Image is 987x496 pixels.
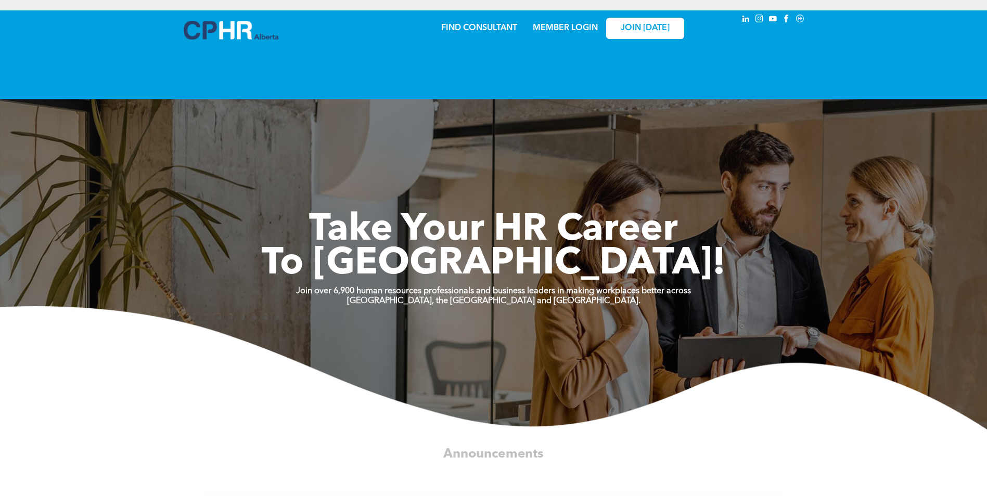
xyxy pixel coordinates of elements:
strong: Join over 6,900 human resources professionals and business leaders in making workplaces better ac... [296,287,691,295]
strong: [GEOGRAPHIC_DATA], the [GEOGRAPHIC_DATA] and [GEOGRAPHIC_DATA]. [347,297,640,305]
a: linkedin [740,13,752,27]
a: instagram [754,13,765,27]
a: JOIN [DATE] [606,18,684,39]
a: Social network [794,13,806,27]
a: FIND CONSULTANT [441,24,517,32]
a: youtube [767,13,779,27]
a: facebook [781,13,792,27]
span: Take Your HR Career [309,212,678,249]
img: A blue and white logo for cp alberta [184,21,278,40]
span: To [GEOGRAPHIC_DATA]! [262,245,726,283]
a: MEMBER LOGIN [533,24,598,32]
span: JOIN [DATE] [621,23,670,33]
span: Announcements [443,448,543,461]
